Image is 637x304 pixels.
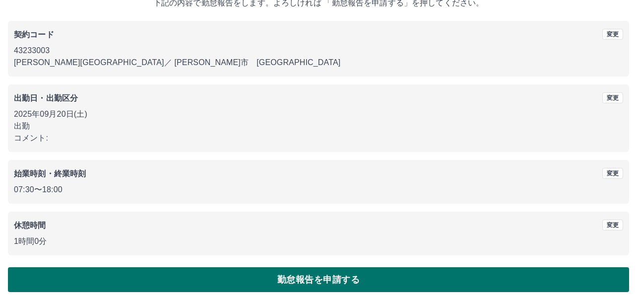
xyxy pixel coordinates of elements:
[602,92,623,103] button: 変更
[602,29,623,40] button: 変更
[14,169,86,178] b: 始業時刻・終業時刻
[14,108,623,120] p: 2025年09月20日(土)
[14,120,623,132] p: 出勤
[14,235,623,247] p: 1時間0分
[14,57,623,69] p: [PERSON_NAME][GEOGRAPHIC_DATA] ／ [PERSON_NAME]市 [GEOGRAPHIC_DATA]
[602,168,623,179] button: 変更
[14,45,623,57] p: 43233003
[14,94,78,102] b: 出勤日・出勤区分
[8,267,629,292] button: 勤怠報告を申請する
[14,132,623,144] p: コメント:
[14,30,54,39] b: 契約コード
[14,184,623,196] p: 07:30 〜 18:00
[602,220,623,230] button: 変更
[14,221,46,229] b: 休憩時間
